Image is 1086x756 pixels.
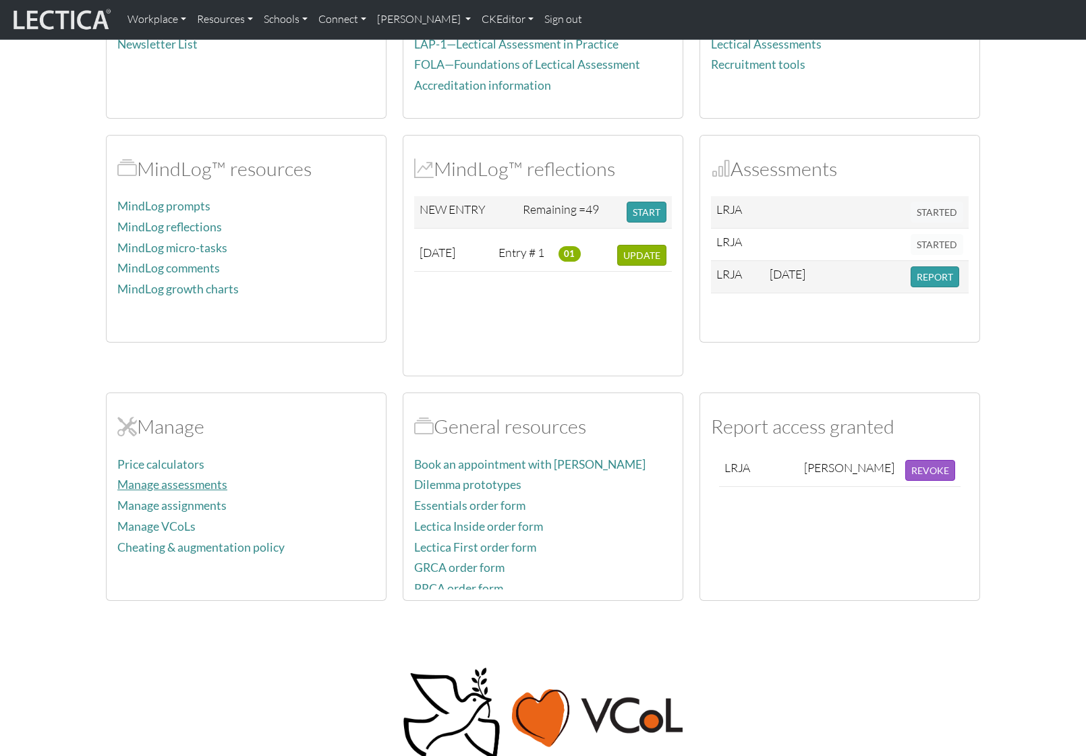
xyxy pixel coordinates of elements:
[711,57,805,71] a: Recruitment tools
[414,415,672,438] h2: General resources
[804,460,894,475] div: [PERSON_NAME]
[711,415,969,438] h2: Report access granted
[117,199,210,213] a: MindLog prompts
[122,5,192,34] a: Workplace
[414,477,521,492] a: Dilemma prototypes
[711,261,764,293] td: LRJA
[617,245,666,266] button: UPDATE
[414,57,640,71] a: FOLA—Foundations of Lectical Assessment
[117,457,204,471] a: Price calculators
[117,414,137,438] span: Manage
[414,196,517,229] td: NEW ENTRY
[770,266,805,281] span: [DATE]
[414,78,551,92] a: Accreditation information
[414,37,619,51] a: LAP-1—Lectical Assessment in Practice
[414,540,536,554] a: Lectica First order form
[117,37,198,51] a: Newsletter List
[719,455,799,487] td: LRJA
[559,246,581,261] span: 01
[414,157,672,181] h2: MindLog™ reflections
[313,5,372,34] a: Connect
[623,250,660,261] span: UPDATE
[517,196,621,229] td: Remaining =
[117,157,375,181] h2: MindLog™ resources
[117,540,285,554] a: Cheating & augmentation policy
[117,477,227,492] a: Manage assessments
[414,498,525,513] a: Essentials order form
[117,415,375,438] h2: Manage
[420,245,455,260] span: [DATE]
[10,7,111,32] img: lecticalive
[192,5,258,34] a: Resources
[911,266,959,287] button: REPORT
[117,241,227,255] a: MindLog micro-tasks
[476,5,539,34] a: CKEditor
[117,519,196,533] a: Manage VCoLs
[258,5,313,34] a: Schools
[414,457,646,471] a: Book an appointment with [PERSON_NAME]
[117,261,220,275] a: MindLog comments
[117,282,239,296] a: MindLog growth charts
[627,202,666,223] button: START
[905,460,955,481] button: REVOKE
[414,560,505,575] a: GRCA order form
[711,156,731,181] span: Assessments
[117,156,137,181] span: MindLog™ resources
[414,581,503,595] a: PRCA order form
[117,498,227,513] a: Manage assignments
[711,157,969,181] h2: Assessments
[585,202,599,216] span: 49
[493,239,553,272] td: Entry # 1
[711,229,764,261] td: LRJA
[372,5,476,34] a: [PERSON_NAME]
[711,37,822,51] a: Lectical Assessments
[539,5,588,34] a: Sign out
[117,220,222,234] a: MindLog reflections
[414,519,543,533] a: Lectica Inside order form
[711,196,764,229] td: LRJA
[414,414,434,438] span: Resources
[414,156,434,181] span: MindLog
